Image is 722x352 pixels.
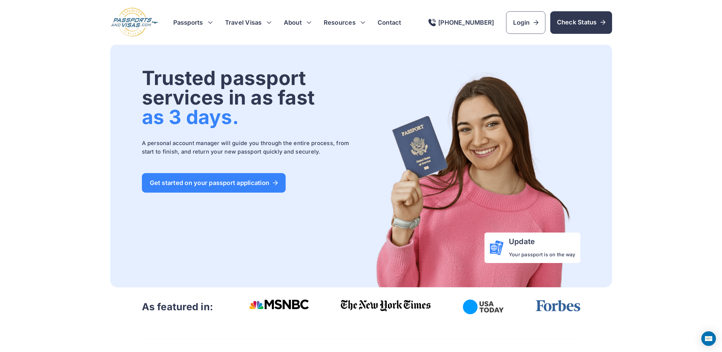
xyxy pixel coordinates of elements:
[142,139,360,156] p: A personal account manager will guide you through the entire process, from start to finish, and r...
[249,300,309,309] img: Msnbc
[378,18,401,27] a: Contact
[110,7,159,37] img: Logo
[173,18,213,27] h3: Passports
[428,19,494,26] a: [PHONE_NUMBER]
[142,105,239,129] span: as 3 days.
[284,18,302,27] a: About
[535,300,580,312] img: Forbes
[142,68,360,127] h1: Trusted passport services in as fast
[701,331,716,346] div: Open Intercom Messenger
[142,301,213,313] h3: As featured in:
[509,251,575,258] p: Your passport is on the way
[550,11,612,34] a: Check Status
[557,18,605,27] span: Check Status
[225,18,272,27] h3: Travel Visas
[362,68,580,287] img: Passports and Visas.com
[509,237,575,246] h4: Update
[142,173,286,193] a: Get started on your passport application
[150,180,278,186] span: Get started on your passport application
[513,18,538,27] span: Login
[506,11,545,34] a: Login
[341,300,431,312] img: The New York Times
[463,300,504,314] img: USA Today
[324,18,365,27] h3: Resources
